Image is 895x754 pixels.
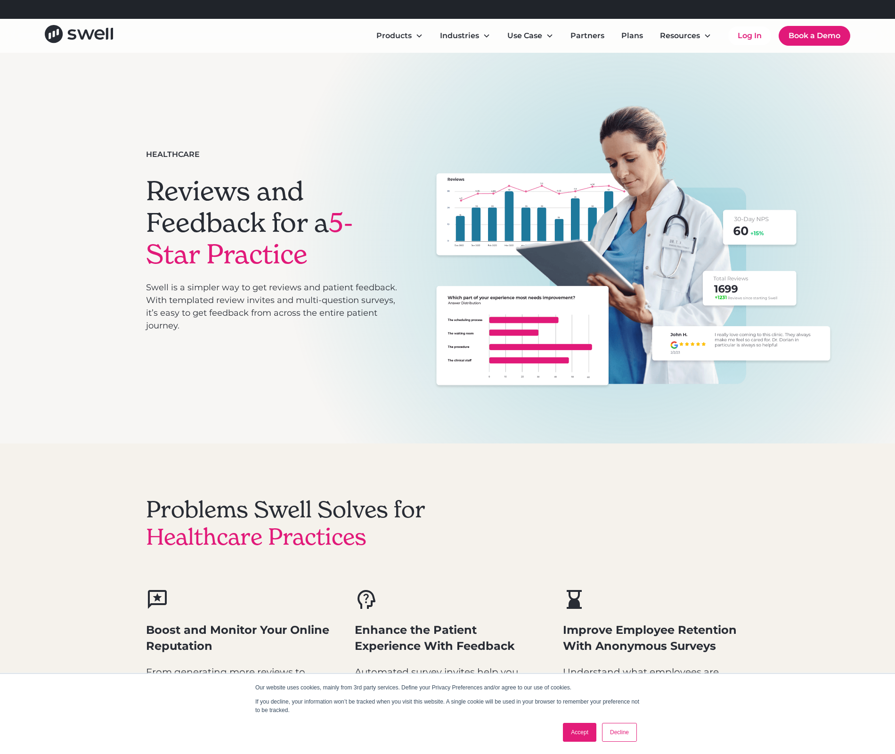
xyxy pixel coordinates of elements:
[563,723,596,742] a: Accept
[45,25,113,46] a: home
[146,281,399,332] p: Swell is a simpler way to get reviews and patient feedback. With templated review invites and mul...
[355,623,541,654] h3: Enhance the Patient Experience With Feedback
[255,697,640,714] p: If you decline, your information won’t be tracked when you visit this website. A single cookie wi...
[563,665,749,708] p: Understand what employees are thinking and feeling, so you can keep them around for the long haul.
[728,26,771,45] a: Log In
[563,26,612,45] a: Partners
[146,496,425,550] h2: Problems Swell Solves for ‍
[146,149,200,160] div: Healthcare
[602,723,637,742] a: Decline
[614,26,651,45] a: Plans
[563,623,749,654] h3: Improve Employee Retention With Anonymous Surveys
[146,623,332,654] h3: Boost and Monitor Your Online Reputation
[432,26,498,45] div: Industries
[146,665,332,708] p: From generating more reviews to making it easy to monitor results and even reply, Swell makes it ...
[440,30,479,41] div: Industries
[507,30,542,41] div: Use Case
[146,206,353,271] span: 5-Star Practice
[652,26,719,45] div: Resources
[432,106,834,391] img: Female medical professional looking at an ipad
[146,523,366,551] span: Healthcare Practices
[779,26,850,46] a: Book a Demo
[146,175,399,270] h1: Reviews and Feedback for a
[660,30,700,41] div: Resources
[355,665,541,722] p: Automated survey invites help you gather more crucial patient feedback, so you know which parts o...
[255,683,640,692] p: Our website uses cookies, mainly from 3rd party services. Define your Privacy Preferences and/or ...
[500,26,561,45] div: Use Case
[376,30,412,41] div: Products
[369,26,431,45] div: Products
